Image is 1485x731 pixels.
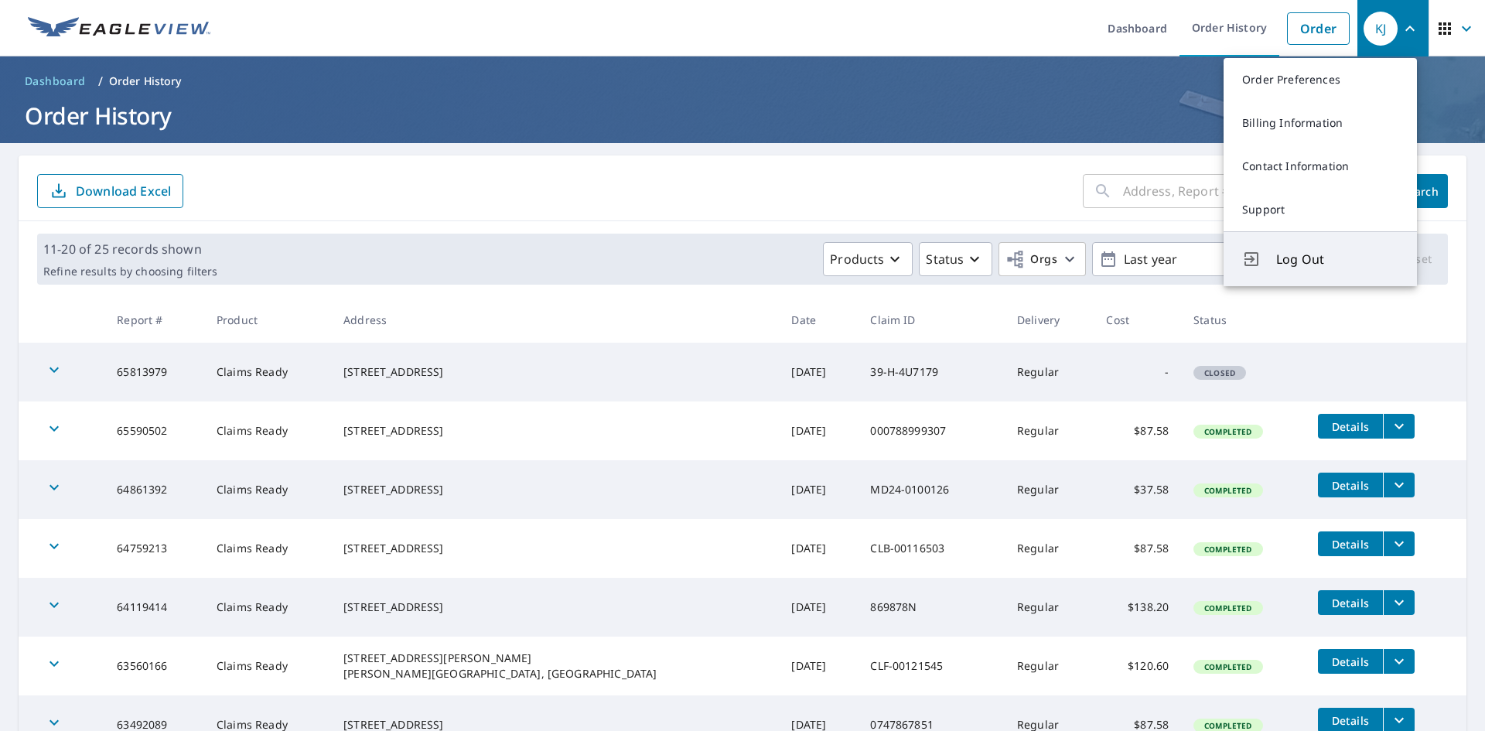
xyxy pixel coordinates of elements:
button: Orgs [999,242,1086,276]
td: 64119414 [104,578,204,637]
p: 11-20 of 25 records shown [43,240,217,258]
th: Date [779,297,858,343]
th: Address [331,297,779,343]
h1: Order History [19,100,1466,132]
td: Claims Ready [204,578,331,637]
button: filesDropdownBtn-64861392 [1383,473,1415,497]
img: EV Logo [28,17,210,40]
td: Regular [1005,343,1094,401]
span: Dashboard [25,73,86,89]
div: [STREET_ADDRESS] [343,423,766,439]
span: Completed [1195,661,1261,672]
button: detailsBtn-64861392 [1318,473,1383,497]
td: MD24-0100126 [858,460,1005,519]
span: Details [1327,478,1374,493]
td: - [1094,343,1181,401]
p: Order History [109,73,182,89]
span: Orgs [1005,250,1057,269]
span: Details [1327,596,1374,610]
button: Search [1392,174,1448,208]
td: 39-H-4U7179 [858,343,1005,401]
nav: breadcrumb [19,69,1466,94]
span: Completed [1195,544,1261,555]
td: $37.58 [1094,460,1181,519]
div: [STREET_ADDRESS] [343,364,766,380]
button: Download Excel [37,174,183,208]
span: Details [1327,713,1374,728]
a: Support [1224,188,1417,231]
button: detailsBtn-65590502 [1318,414,1383,439]
td: $138.20 [1094,578,1181,637]
td: [DATE] [779,637,858,695]
td: 64861392 [104,460,204,519]
button: Log Out [1224,231,1417,286]
td: $120.60 [1094,637,1181,695]
span: Search [1405,184,1435,199]
td: Regular [1005,519,1094,578]
td: Regular [1005,401,1094,460]
a: Dashboard [19,69,92,94]
button: detailsBtn-64119414 [1318,590,1383,615]
p: Products [830,250,884,268]
td: 65590502 [104,401,204,460]
th: Product [204,297,331,343]
p: Last year [1118,246,1299,273]
a: Order Preferences [1224,58,1417,101]
div: KJ [1364,12,1398,46]
p: Refine results by choosing filters [43,265,217,278]
td: Claims Ready [204,519,331,578]
button: filesDropdownBtn-65590502 [1383,414,1415,439]
td: [DATE] [779,401,858,460]
a: Billing Information [1224,101,1417,145]
a: Order [1287,12,1350,45]
div: [STREET_ADDRESS] [343,541,766,556]
span: Details [1327,654,1374,669]
li: / [98,72,103,91]
span: Details [1327,537,1374,552]
p: Status [926,250,964,268]
button: filesDropdownBtn-64759213 [1383,531,1415,556]
td: [DATE] [779,343,858,401]
input: Address, Report #, Claim ID, etc. [1123,169,1380,213]
td: CLF-00121545 [858,637,1005,695]
span: Completed [1195,426,1261,437]
td: 65813979 [104,343,204,401]
button: detailsBtn-64759213 [1318,531,1383,556]
td: $87.58 [1094,401,1181,460]
td: [DATE] [779,519,858,578]
p: Download Excel [76,183,171,200]
td: [DATE] [779,460,858,519]
a: Contact Information [1224,145,1417,188]
div: [STREET_ADDRESS] [343,599,766,615]
span: Details [1327,419,1374,434]
td: CLB-00116503 [858,519,1005,578]
span: Completed [1195,603,1261,613]
button: filesDropdownBtn-63560166 [1383,649,1415,674]
td: Regular [1005,460,1094,519]
th: Delivery [1005,297,1094,343]
th: Report # [104,297,204,343]
div: [STREET_ADDRESS] [343,482,766,497]
span: Completed [1195,720,1261,731]
button: Status [919,242,992,276]
td: 63560166 [104,637,204,695]
span: Completed [1195,485,1261,496]
td: Claims Ready [204,343,331,401]
td: Regular [1005,578,1094,637]
td: 869878N [858,578,1005,637]
td: 000788999307 [858,401,1005,460]
span: Closed [1195,367,1244,378]
td: Claims Ready [204,401,331,460]
div: [STREET_ADDRESS][PERSON_NAME] [PERSON_NAME][GEOGRAPHIC_DATA], [GEOGRAPHIC_DATA] [343,651,766,681]
button: filesDropdownBtn-64119414 [1383,590,1415,615]
span: Log Out [1276,250,1398,268]
th: Claim ID [858,297,1005,343]
th: Status [1181,297,1306,343]
th: Cost [1094,297,1181,343]
td: 64759213 [104,519,204,578]
td: Regular [1005,637,1094,695]
td: Claims Ready [204,637,331,695]
td: Claims Ready [204,460,331,519]
td: [DATE] [779,578,858,637]
button: detailsBtn-63560166 [1318,649,1383,674]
